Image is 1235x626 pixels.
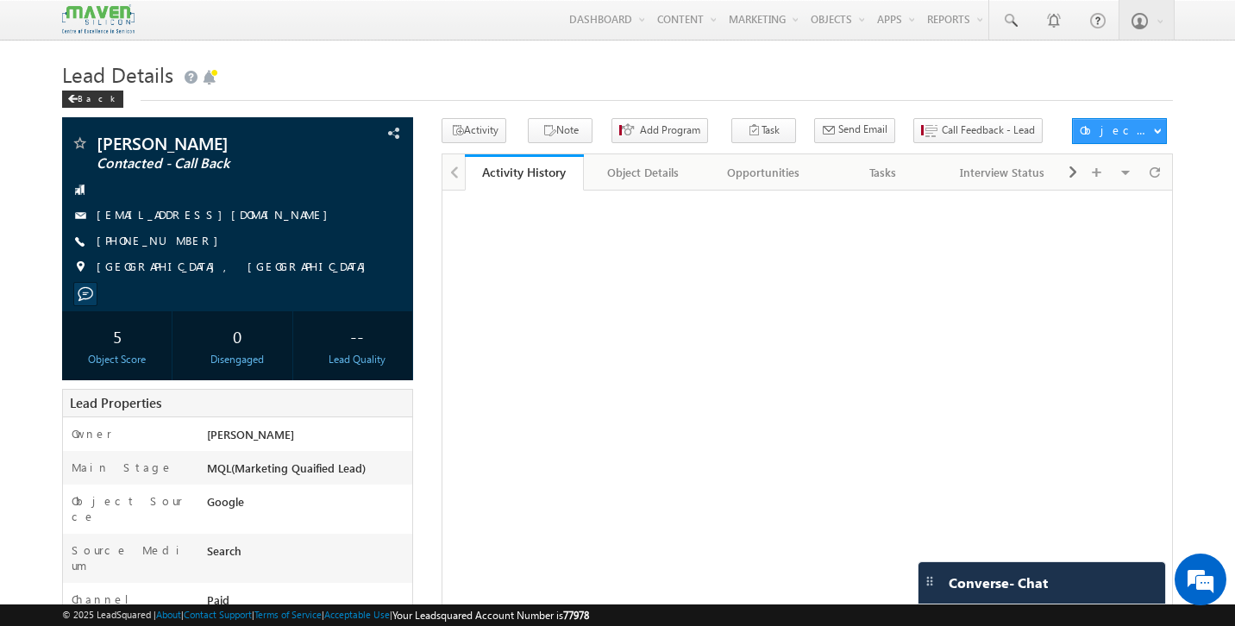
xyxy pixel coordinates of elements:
[957,162,1048,183] div: Interview Status
[70,394,161,411] span: Lead Properties
[66,320,168,352] div: 5
[923,574,937,588] img: carter-drag
[72,460,173,475] label: Main Stage
[718,162,808,183] div: Opportunities
[563,609,589,622] span: 77978
[186,352,288,367] div: Disengaged
[62,607,589,623] span: © 2025 LeadSquared | | | | |
[62,4,135,34] img: Custom Logo
[824,154,943,191] a: Tasks
[913,118,1043,143] button: Call Feedback - Lead
[72,542,190,573] label: Source Medium
[203,460,412,484] div: MQL(Marketing Quaified Lead)
[207,427,294,441] span: [PERSON_NAME]
[72,592,142,607] label: Channel
[156,609,181,620] a: About
[704,154,824,191] a: Opportunities
[97,207,336,222] a: [EMAIL_ADDRESS][DOMAIN_NAME]
[465,154,585,191] a: Activity History
[203,542,412,567] div: Search
[72,493,190,524] label: Object Source
[324,609,390,620] a: Acceptable Use
[97,259,374,276] span: [GEOGRAPHIC_DATA], [GEOGRAPHIC_DATA]
[72,426,112,441] label: Owner
[1072,118,1167,144] button: Object Actions
[942,122,1035,138] span: Call Feedback - Lead
[62,90,132,104] a: Back
[584,154,704,191] a: Object Details
[640,122,700,138] span: Add Program
[97,233,227,250] span: [PHONE_NUMBER]
[392,609,589,622] span: Your Leadsquared Account Number is
[598,162,688,183] div: Object Details
[203,592,412,616] div: Paid
[949,575,1048,591] span: Converse - Chat
[1080,122,1153,138] div: Object Actions
[306,352,408,367] div: Lead Quality
[62,60,173,88] span: Lead Details
[442,118,506,143] button: Activity
[184,609,252,620] a: Contact Support
[186,320,288,352] div: 0
[478,164,572,180] div: Activity History
[97,135,314,152] span: [PERSON_NAME]
[203,493,412,517] div: Google
[254,609,322,620] a: Terms of Service
[837,162,928,183] div: Tasks
[97,155,314,172] span: Contacted - Call Back
[528,118,592,143] button: Note
[814,118,895,143] button: Send Email
[611,118,708,143] button: Add Program
[306,320,408,352] div: --
[731,118,796,143] button: Task
[62,91,123,108] div: Back
[943,154,1063,191] a: Interview Status
[838,122,887,137] span: Send Email
[66,352,168,367] div: Object Score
